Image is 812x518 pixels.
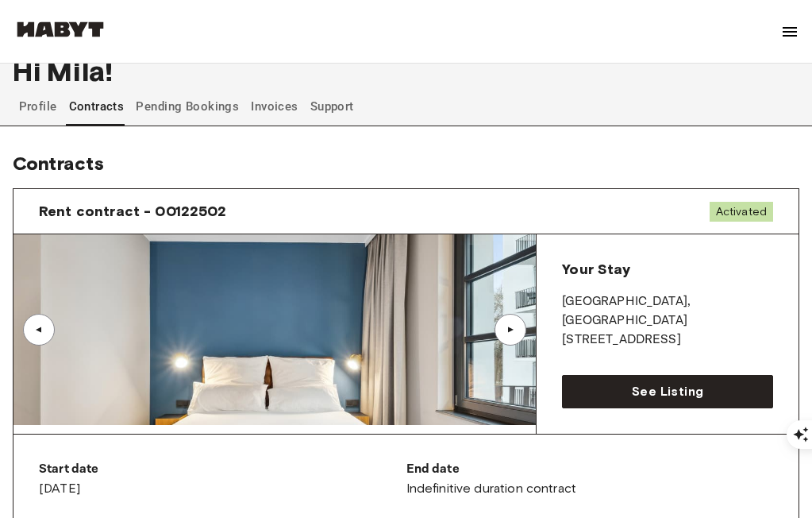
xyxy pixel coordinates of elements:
span: Your Stay [562,261,629,278]
button: Invoices [249,87,300,126]
span: Contracts [13,152,104,175]
p: End date [406,460,774,479]
div: [DATE] [39,460,406,498]
img: Habyt [13,21,108,37]
span: Rent contract - 00122502 [39,202,227,221]
p: [STREET_ADDRESS] [562,331,773,350]
img: Image of the room [13,234,536,425]
p: [GEOGRAPHIC_DATA] , [GEOGRAPHIC_DATA] [562,292,773,331]
a: See Listing [562,375,773,408]
span: Activated [710,202,773,222]
div: ▲ [31,325,47,334]
div: user profile tabs [13,87,799,126]
button: Pending Bookings [134,87,241,126]
button: Contracts [67,87,126,126]
span: Hi [13,54,47,87]
span: See Listing [632,382,703,401]
div: Indefinitive duration contract [406,460,774,498]
span: Mila ! [47,54,113,87]
div: ▲ [502,325,518,334]
p: Start date [39,460,406,479]
button: Profile [17,87,59,126]
button: Support [308,87,356,126]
